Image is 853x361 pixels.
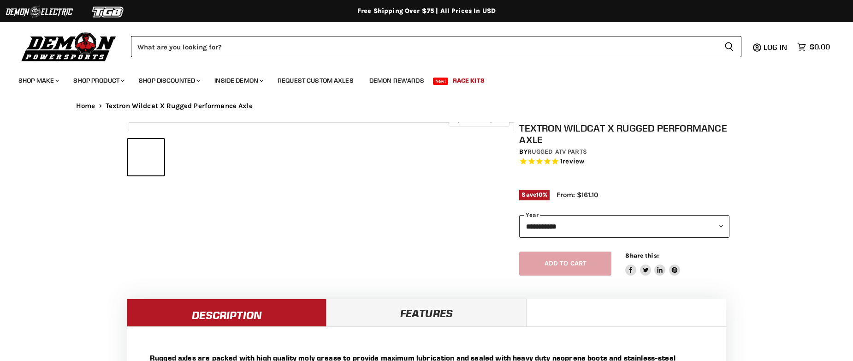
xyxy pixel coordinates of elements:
[271,71,361,90] a: Request Custom Axles
[563,157,584,166] span: review
[759,43,793,51] a: Log in
[536,191,543,198] span: 10
[625,252,658,259] span: Share this:
[625,252,680,276] aside: Share this:
[76,102,95,110] a: Home
[764,42,787,52] span: Log in
[453,116,504,123] span: Click to expand
[18,30,119,63] img: Demon Powersports
[560,157,584,166] span: 1 reviews
[12,67,828,90] ul: Main menu
[74,3,143,21] img: TGB Logo 2
[519,215,729,238] select: year
[207,71,269,90] a: Inside Demon
[132,71,206,90] a: Shop Discounted
[128,139,164,175] button: IMAGE thumbnail
[519,147,729,157] div: by
[131,36,741,57] form: Product
[5,3,74,21] img: Demon Electric Logo 2
[66,71,130,90] a: Shop Product
[519,190,550,200] span: Save %
[557,191,598,199] span: From: $161.10
[12,71,65,90] a: Shop Make
[127,299,326,326] a: Description
[519,157,729,167] span: Rated 5.0 out of 5 stars 1 reviews
[793,40,835,54] a: $0.00
[326,299,526,326] a: Features
[106,102,253,110] span: Textron Wildcat X Rugged Performance Axle
[519,122,729,145] h1: Textron Wildcat X Rugged Performance Axle
[58,102,795,110] nav: Breadcrumbs
[58,7,795,15] div: Free Shipping Over $75 | All Prices In USD
[433,78,449,85] span: New!
[446,71,492,90] a: Race Kits
[810,42,830,51] span: $0.00
[527,148,587,156] a: Rugged ATV Parts
[131,36,717,57] input: Search
[362,71,431,90] a: Demon Rewards
[717,36,741,57] button: Search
